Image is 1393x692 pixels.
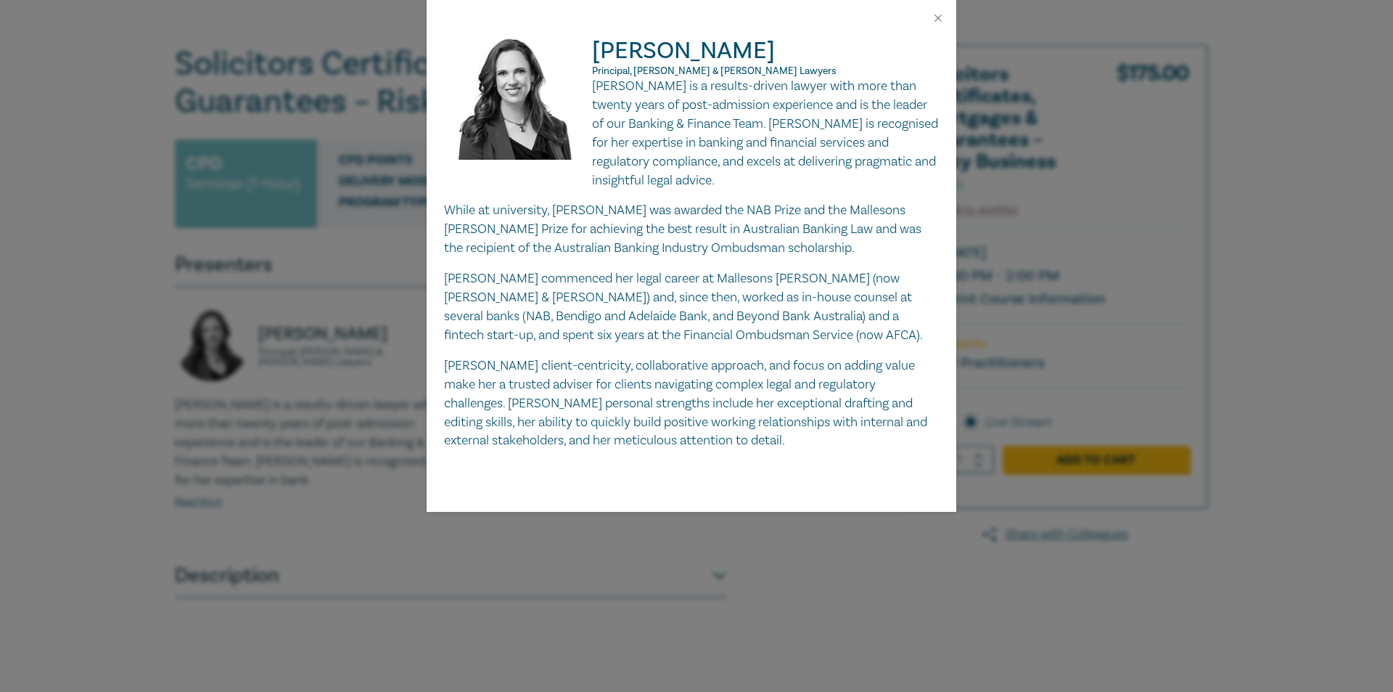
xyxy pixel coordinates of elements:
[444,201,939,258] p: While at university, [PERSON_NAME] was awarded the NAB Prize and the Mallesons [PERSON_NAME] Priz...
[444,36,939,77] h2: [PERSON_NAME]
[932,12,945,25] button: Close
[444,269,939,345] p: [PERSON_NAME] commenced her legal career at Mallesons [PERSON_NAME] (now [PERSON_NAME] & [PERSON_...
[444,77,939,190] p: [PERSON_NAME] is a results-driven lawyer with more than twenty years of post-admission experience...
[444,36,593,174] img: Shelley Nave
[592,65,837,78] span: Principal, [PERSON_NAME] & [PERSON_NAME] Lawyers
[444,357,939,451] p: [PERSON_NAME] client-centricity, collaborative approach, and focus on adding value make her a tru...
